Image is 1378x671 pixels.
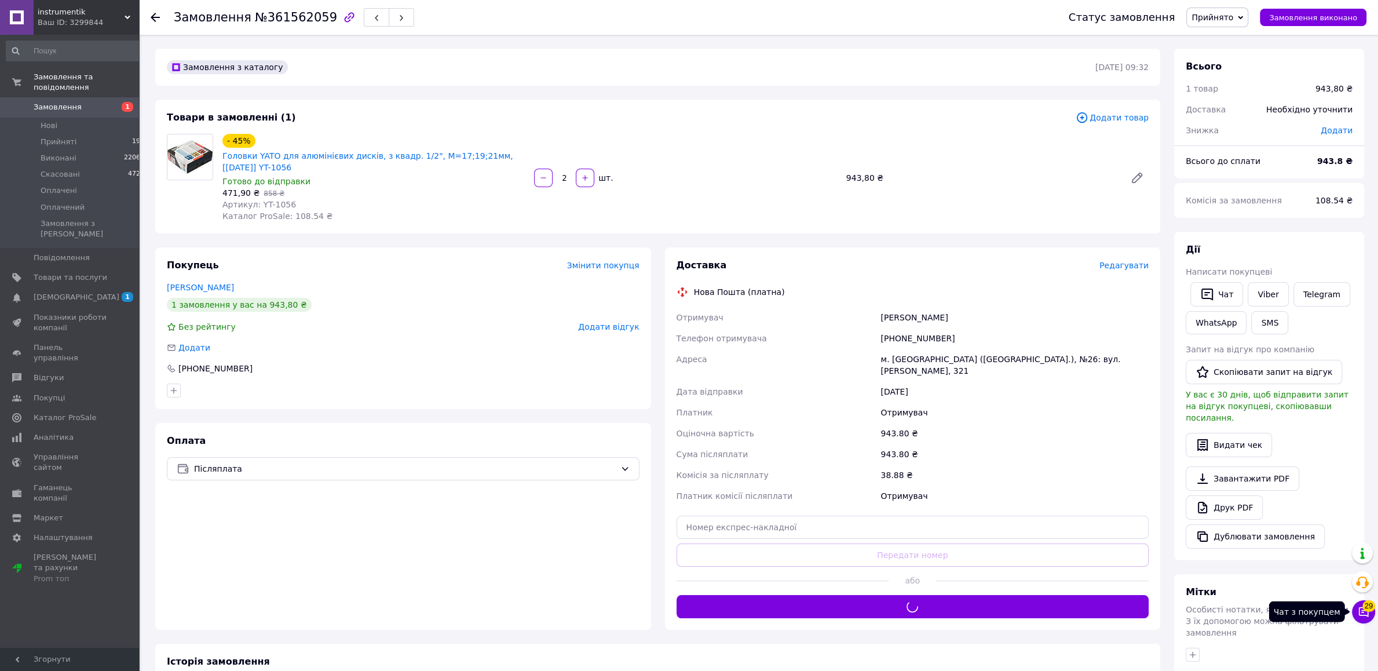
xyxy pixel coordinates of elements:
[1191,13,1233,22] span: Прийнято
[1352,600,1375,623] button: Чат з покупцем29
[178,322,236,331] span: Без рейтингу
[578,322,639,331] span: Додати відгук
[264,189,284,198] span: 858 ₴
[1186,605,1351,637] span: Особисті нотатки, які бачите лише ви. З їх допомогою можна фільтрувати замовлення
[677,355,707,364] span: Адреса
[878,349,1151,381] div: м. [GEOGRAPHIC_DATA] ([GEOGRAPHIC_DATA].), №26: вул. [PERSON_NAME], 321
[122,292,133,302] span: 1
[34,452,107,473] span: Управління сайтом
[34,393,65,403] span: Покупці
[34,483,107,504] span: Гаманець компанії
[677,491,793,501] span: Платник комісії післяплати
[677,313,723,322] span: Отримувач
[34,574,107,584] div: Prom топ
[174,10,251,24] span: Замовлення
[1186,360,1342,384] button: Скопіювати запит на відгук
[878,465,1151,486] div: 38.88 ₴
[1186,244,1200,255] span: Дії
[567,261,639,270] span: Змінити покупця
[151,12,160,23] div: Повернутися назад
[1099,261,1149,270] span: Редагувати
[178,343,210,352] span: Додати
[222,151,513,172] a: Головки YATO для алюмінієвих дисків, з квадр. 1/2", М=17;19;21мм, [[DATE]] YT-1056
[34,342,107,363] span: Панель управління
[128,169,144,180] span: 4725
[1095,63,1149,72] time: [DATE] 09:32
[132,137,144,147] span: 196
[41,137,76,147] span: Прийняті
[1069,12,1175,23] div: Статус замовлення
[691,286,788,298] div: Нова Пошта (платна)
[41,121,57,131] span: Нові
[222,211,332,221] span: Каталог ProSale: 108.54 ₴
[34,533,93,543] span: Налаштування
[878,423,1151,444] div: 943.80 ₴
[1186,311,1247,334] a: WhatsApp
[41,218,140,239] span: Замовлення з [PERSON_NAME]
[38,17,139,28] div: Ваш ID: 3299844
[1186,61,1222,72] span: Всього
[34,432,74,443] span: Аналітика
[167,260,219,271] span: Покупець
[1186,466,1299,491] a: Завантажити PDF
[677,387,743,396] span: Дата відправки
[595,172,614,184] div: шт.
[34,253,90,263] span: Повідомлення
[124,153,144,163] span: 22069
[1269,13,1357,22] span: Замовлення виконано
[167,435,206,446] span: Оплата
[878,402,1151,423] div: Отримувач
[842,170,1121,186] div: 943,80 ₴
[41,202,85,213] span: Оплачений
[1269,601,1345,622] div: Чат з покупцем
[1076,111,1149,124] span: Додати товар
[167,60,288,74] div: Замовлення з каталогу
[1259,97,1359,122] div: Необхідно уточнити
[1186,586,1216,597] span: Мітки
[34,312,107,333] span: Показники роботи компанії
[677,450,748,459] span: Сума післяплати
[677,334,767,343] span: Телефон отримувача
[1186,390,1348,422] span: У вас є 30 днів, щоб відправити запит на відгук покупцеві, скопіювавши посилання.
[6,41,145,61] input: Пошук
[889,575,936,586] span: або
[1260,9,1366,26] button: Замовлення виконано
[222,188,259,198] span: 471,90 ₴
[1186,156,1260,166] span: Всього до сплати
[1186,345,1314,354] span: Запит на відгук про компанію
[34,292,119,302] span: [DEMOGRAPHIC_DATA]
[1186,267,1272,276] span: Написати покупцеві
[222,177,310,186] span: Готово до відправки
[1321,126,1353,135] span: Додати
[255,10,337,24] span: №361562059
[878,486,1151,506] div: Отримувач
[878,307,1151,328] div: [PERSON_NAME]
[1186,105,1226,114] span: Доставка
[1190,282,1243,307] button: Чат
[41,185,77,196] span: Оплачені
[167,112,296,123] span: Товари в замовленні (1)
[38,7,125,17] span: instrumentik
[1362,600,1375,612] span: 29
[1186,196,1282,205] span: Комісія за замовлення
[194,462,616,475] span: Післяплата
[1186,126,1219,135] span: Знижка
[1186,84,1218,93] span: 1 товар
[34,72,139,93] span: Замовлення та повідомлення
[222,200,296,209] span: Артикул: YT-1056
[167,140,213,174] img: Головки YATO для алюмінієвих дисків, з квадр. 1/2", М=17;19;21мм, [3/12/24] YT-1056
[122,102,133,112] span: 1
[1125,166,1149,189] a: Редагувати
[167,656,270,667] span: Історія замовлення
[167,283,234,292] a: [PERSON_NAME]
[878,444,1151,465] div: 943.80 ₴
[1248,282,1288,307] a: Viber
[34,552,107,584] span: [PERSON_NAME] та рахунки
[677,516,1149,539] input: Номер експрес-накладної
[1186,524,1325,549] button: Дублювати замовлення
[167,298,312,312] div: 1 замовлення у вас на 943,80 ₴
[41,169,80,180] span: Скасовані
[677,471,769,480] span: Комісія за післяплату
[1251,311,1288,334] button: SMS
[34,373,64,383] span: Відгуки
